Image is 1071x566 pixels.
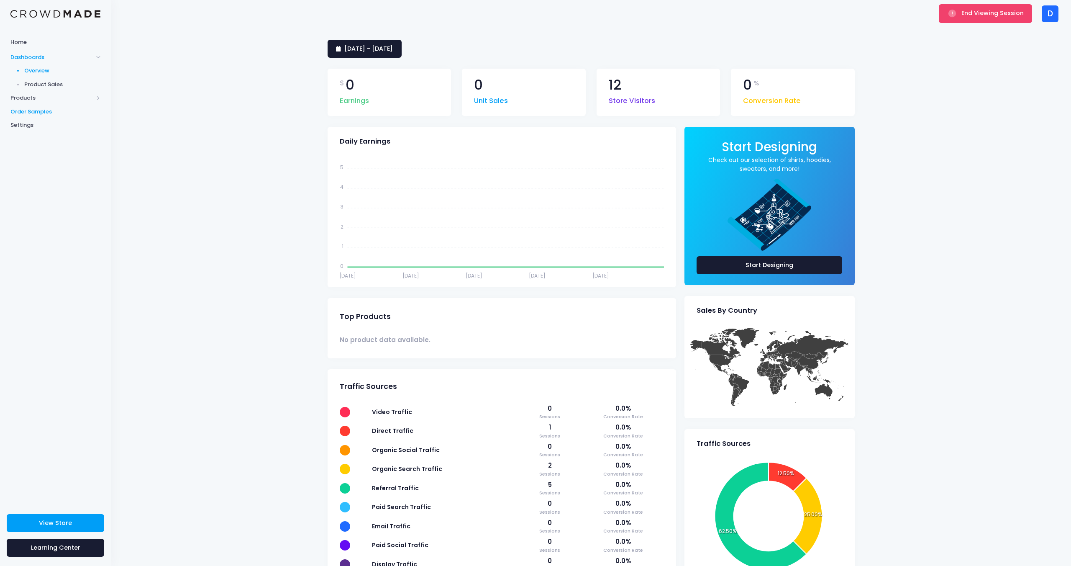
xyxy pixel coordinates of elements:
[525,471,574,478] span: Sessions
[582,423,664,432] span: 0.0%
[525,499,574,508] span: 0
[402,272,419,279] tspan: [DATE]
[582,461,664,470] span: 0.0%
[340,183,343,190] tspan: 4
[372,522,410,530] span: Email Traffic
[7,539,104,557] a: Learning Center
[582,489,664,497] span: Conversion Rate
[582,442,664,451] span: 0.0%
[525,461,574,470] span: 2
[10,94,93,102] span: Products
[10,108,100,116] span: Order Samples
[372,503,431,511] span: Paid Search Traffic
[340,137,390,146] span: Daily Earnings
[525,432,574,440] span: Sessions
[525,480,574,489] span: 5
[697,306,757,315] span: Sales By Country
[753,78,759,88] span: %
[582,480,664,489] span: 0.0%
[525,547,574,554] span: Sessions
[525,489,574,497] span: Sessions
[525,404,574,413] span: 0
[743,78,752,92] span: 0
[529,272,546,279] tspan: [DATE]
[340,223,343,230] tspan: 2
[372,541,428,549] span: Paid Social Traffic
[372,446,440,454] span: Organic Social Traffic
[939,4,1032,23] button: End Viewing Session
[609,78,621,92] span: 12
[10,53,93,62] span: Dashboards
[10,38,100,46] span: Home
[609,92,655,106] span: Store Visitors
[474,78,483,92] span: 0
[525,413,574,420] span: Sessions
[340,335,430,345] span: No product data available.
[372,427,413,435] span: Direct Traffic
[582,404,664,413] span: 0.0%
[1042,5,1058,22] div: D
[372,408,412,416] span: Video Traffic
[340,382,397,391] span: Traffic Sources
[340,203,343,210] tspan: 3
[339,272,356,279] tspan: [DATE]
[582,451,664,458] span: Conversion Rate
[24,67,101,75] span: Overview
[340,78,344,88] span: $
[722,145,817,153] a: Start Designing
[961,9,1024,17] span: End Viewing Session
[582,547,664,554] span: Conversion Rate
[341,242,343,250] tspan: 1
[582,556,664,566] span: 0.0%
[340,262,343,269] tspan: 0
[31,543,80,552] span: Learning Center
[340,92,369,106] span: Earnings
[525,556,574,566] span: 0
[346,78,354,92] span: 0
[10,121,100,129] span: Settings
[697,156,843,173] a: Check out our selection of shirts, hoodies, sweaters, and more!
[582,499,664,508] span: 0.0%
[340,164,343,171] tspan: 5
[340,312,391,321] span: Top Products
[525,423,574,432] span: 1
[582,537,664,546] span: 0.0%
[582,471,664,478] span: Conversion Rate
[466,272,482,279] tspan: [DATE]
[39,519,72,527] span: View Store
[743,92,801,106] span: Conversion Rate
[582,413,664,420] span: Conversion Rate
[372,465,442,473] span: Organic Search Traffic
[474,92,508,106] span: Unit Sales
[525,451,574,458] span: Sessions
[372,484,419,492] span: Referral Traffic
[697,440,751,448] span: Traffic Sources
[582,518,664,527] span: 0.0%
[344,44,393,53] span: [DATE] - [DATE]
[582,527,664,535] span: Conversion Rate
[525,518,574,527] span: 0
[7,514,104,532] a: View Store
[10,10,100,18] img: Logo
[24,80,101,89] span: Product Sales
[525,442,574,451] span: 0
[525,527,574,535] span: Sessions
[525,509,574,516] span: Sessions
[328,40,402,58] a: [DATE] - [DATE]
[525,537,574,546] span: 0
[582,509,664,516] span: Conversion Rate
[722,138,817,155] span: Start Designing
[592,272,609,279] tspan: [DATE]
[582,432,664,440] span: Conversion Rate
[697,256,843,274] a: Start Designing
